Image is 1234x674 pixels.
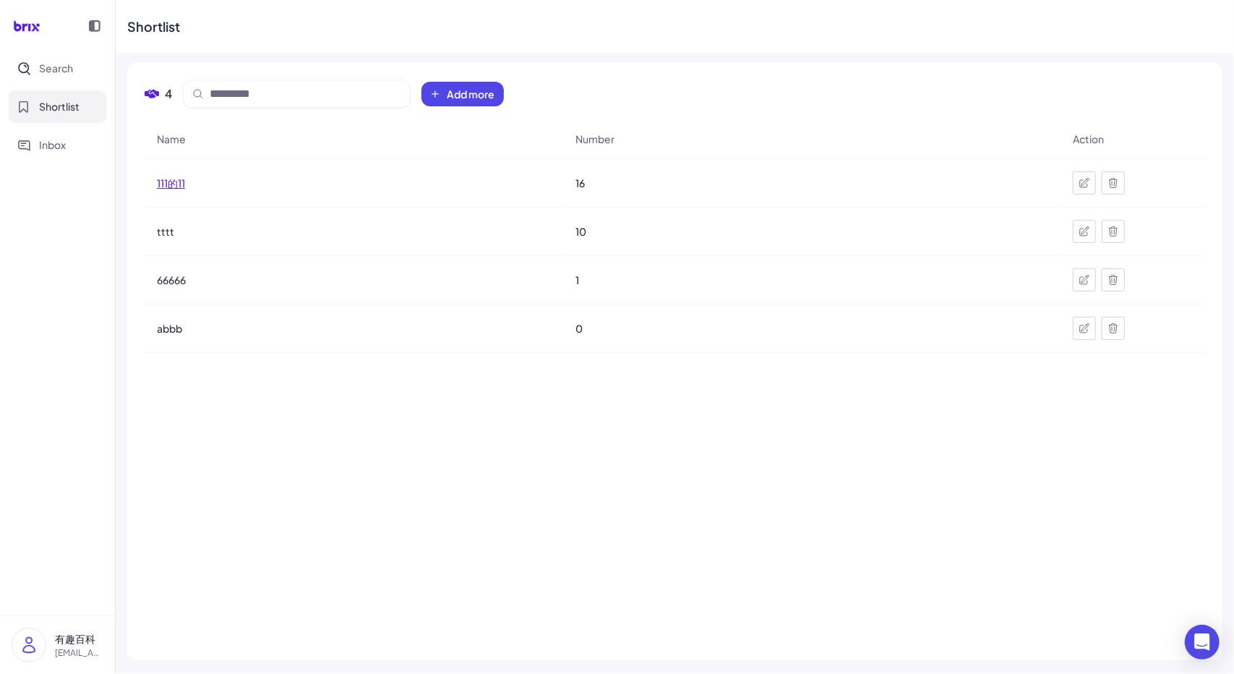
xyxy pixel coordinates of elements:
div: Open Intercom Messenger [1185,625,1220,660]
span: tttt [157,224,174,239]
img: user_logo.png [12,628,46,662]
span: Search [39,61,73,76]
span: 111的11 [157,176,185,190]
button: Inbox [9,129,106,161]
span: Name [157,132,186,146]
span: 16 [575,176,585,190]
span: 1 [575,273,579,287]
span: 0 [575,321,583,336]
span: 4 [165,85,172,103]
span: Number [575,132,614,146]
span: abbb [157,321,182,336]
span: Shortlist [39,99,80,114]
p: [EMAIL_ADDRESS][DOMAIN_NAME] [55,647,103,660]
button: Shortlist [9,90,106,123]
span: 10 [575,224,586,239]
span: Inbox [39,137,66,153]
span: Action [1073,132,1104,146]
button: Add more [421,82,504,106]
div: Shortlist [127,17,180,36]
span: 66666 [157,273,186,287]
span: Add more [447,87,494,101]
p: 有趣百科 [55,631,103,647]
button: Search [9,52,106,85]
